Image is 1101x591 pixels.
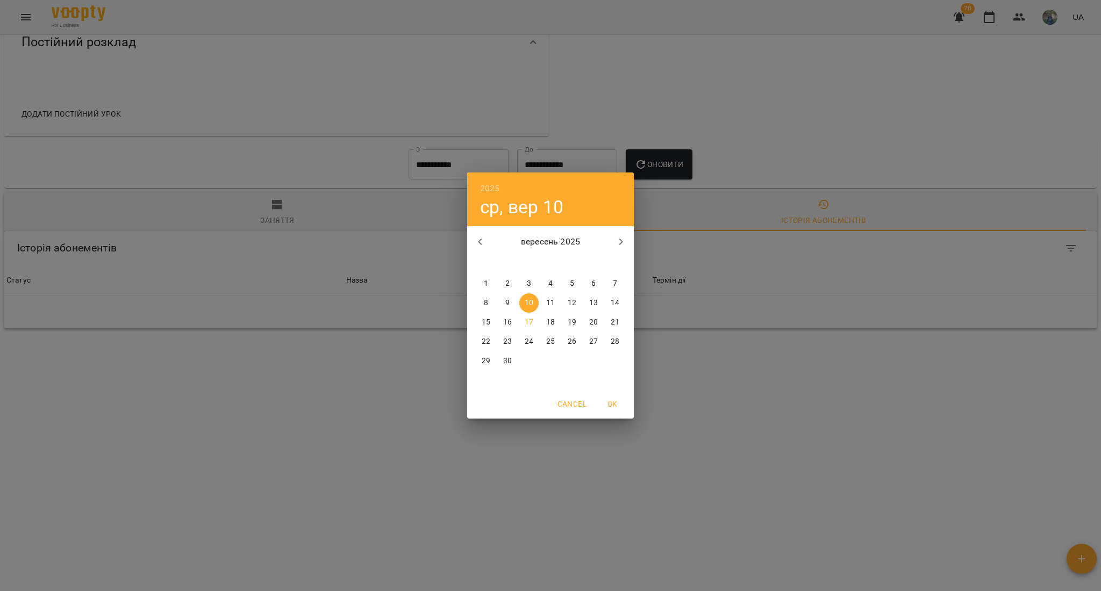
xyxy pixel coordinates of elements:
[476,351,496,371] button: 29
[605,293,625,313] button: 14
[541,293,560,313] button: 11
[595,394,630,414] button: OK
[584,258,603,269] span: сб
[498,258,517,269] span: вт
[553,394,591,414] button: Cancel
[505,298,510,308] p: 9
[525,317,533,328] p: 17
[584,274,603,293] button: 6
[584,332,603,351] button: 27
[519,258,539,269] span: ср
[568,336,576,347] p: 26
[557,398,587,410] span: Cancel
[613,278,617,289] p: 7
[482,356,490,366] p: 29
[541,258,560,269] span: чт
[541,313,560,332] button: 18
[541,274,560,293] button: 4
[476,258,496,269] span: пн
[589,298,598,308] p: 13
[525,298,533,308] p: 10
[525,336,533,347] p: 24
[562,274,582,293] button: 5
[484,278,488,289] p: 1
[476,274,496,293] button: 1
[562,313,582,332] button: 19
[519,313,539,332] button: 17
[519,332,539,351] button: 24
[611,317,619,328] p: 21
[589,336,598,347] p: 27
[541,332,560,351] button: 25
[482,317,490,328] p: 15
[480,196,563,218] button: ср, вер 10
[562,258,582,269] span: пт
[527,278,531,289] p: 3
[611,336,619,347] p: 28
[599,398,625,410] span: OK
[568,298,576,308] p: 12
[519,293,539,313] button: 10
[498,332,517,351] button: 23
[476,332,496,351] button: 22
[503,317,512,328] p: 16
[498,313,517,332] button: 16
[591,278,596,289] p: 6
[493,235,609,248] p: вересень 2025
[482,336,490,347] p: 22
[605,274,625,293] button: 7
[605,258,625,269] span: нд
[562,332,582,351] button: 26
[568,317,576,328] p: 19
[605,332,625,351] button: 28
[584,293,603,313] button: 13
[498,293,517,313] button: 9
[503,336,512,347] p: 23
[476,293,496,313] button: 8
[589,317,598,328] p: 20
[498,274,517,293] button: 2
[484,298,488,308] p: 8
[584,313,603,332] button: 20
[503,356,512,366] p: 30
[476,313,496,332] button: 15
[611,298,619,308] p: 14
[546,317,555,328] p: 18
[548,278,553,289] p: 4
[505,278,510,289] p: 2
[546,298,555,308] p: 11
[519,274,539,293] button: 3
[546,336,555,347] p: 25
[562,293,582,313] button: 12
[605,313,625,332] button: 21
[480,181,500,196] button: 2025
[498,351,517,371] button: 30
[570,278,574,289] p: 5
